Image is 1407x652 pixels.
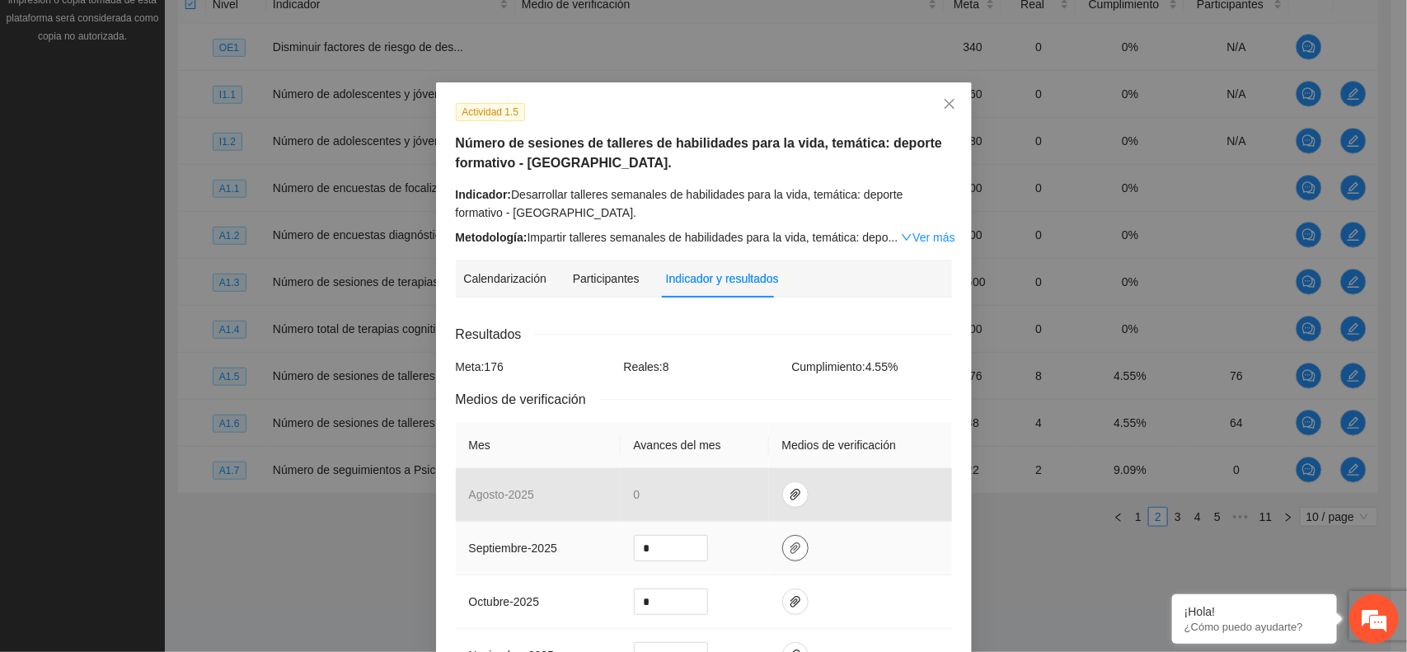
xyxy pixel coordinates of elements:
span: Resultados [456,324,535,345]
strong: Metodología: [456,231,528,244]
span: paper-clip [783,488,808,501]
button: paper-clip [782,589,809,615]
span: Estamos en línea. [96,220,227,387]
div: Calendarización [464,270,546,288]
a: Expand [901,231,954,244]
th: Medios de verificación [769,423,952,468]
button: paper-clip [782,535,809,561]
strong: Indicador: [456,188,512,201]
div: Participantes [573,270,640,288]
span: down [901,232,912,243]
div: Indicador y resultados [666,270,779,288]
button: paper-clip [782,481,809,508]
span: octubre - 2025 [469,595,540,608]
span: Medios de verificación [456,389,599,410]
button: Close [927,82,972,127]
th: Avances del mes [621,423,769,468]
div: ¡Hola! [1184,605,1325,618]
span: agosto - 2025 [469,488,534,501]
span: close [943,97,956,110]
div: Meta: 176 [452,358,620,376]
span: septiembre - 2025 [469,542,557,555]
span: Reales: 8 [624,360,669,373]
div: Impartir talleres semanales de habilidades para la vida, temática: depo [456,228,952,246]
span: ... [889,231,898,244]
h5: Número de sesiones de talleres de habilidades para la vida, temática: deporte formativo - [GEOGRA... [456,134,952,173]
div: Desarrollar talleres semanales de habilidades para la vida, temática: deporte formativo - [GEOGRA... [456,185,952,222]
span: paper-clip [783,595,808,608]
div: Minimizar ventana de chat en vivo [270,8,310,48]
span: 0 [634,488,640,501]
p: ¿Cómo puedo ayudarte? [1184,621,1325,633]
span: Actividad 1.5 [456,103,526,121]
span: paper-clip [783,542,808,555]
div: Cumplimiento: 4.55 % [788,358,956,376]
textarea: Escriba su mensaje y pulse “Intro” [8,450,314,508]
th: Mes [456,423,621,468]
div: Chatee con nosotros ahora [86,84,277,106]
